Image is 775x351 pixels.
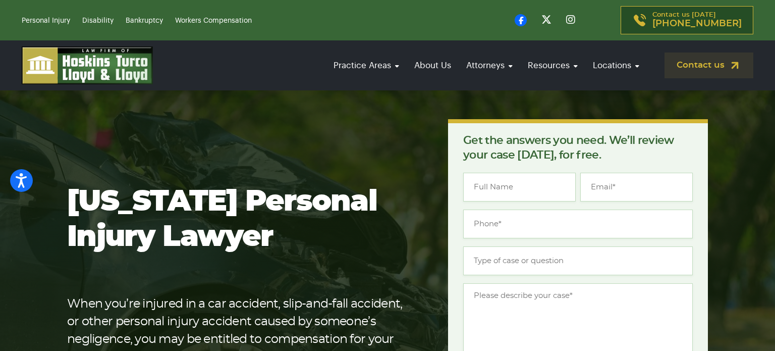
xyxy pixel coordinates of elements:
a: Practice Areas [328,51,404,80]
a: Personal Injury [22,17,70,24]
a: Disability [82,17,114,24]
input: Full Name [463,173,576,202]
input: Email* [580,173,693,202]
p: Contact us [DATE] [652,12,742,29]
p: Get the answers you need. We’ll review your case [DATE], for free. [463,133,693,163]
a: Resources [523,51,583,80]
a: Contact us [665,53,753,78]
a: Attorneys [461,51,518,80]
a: Locations [588,51,644,80]
span: [PHONE_NUMBER] [652,19,742,29]
input: Type of case or question [463,246,693,275]
a: About Us [409,51,456,80]
img: logo [22,46,153,84]
h1: [US_STATE] Personal Injury Lawyer [67,184,416,255]
a: Bankruptcy [126,17,163,24]
input: Phone* [463,210,693,238]
a: Workers Compensation [175,17,252,24]
a: Contact us [DATE][PHONE_NUMBER] [621,6,753,34]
